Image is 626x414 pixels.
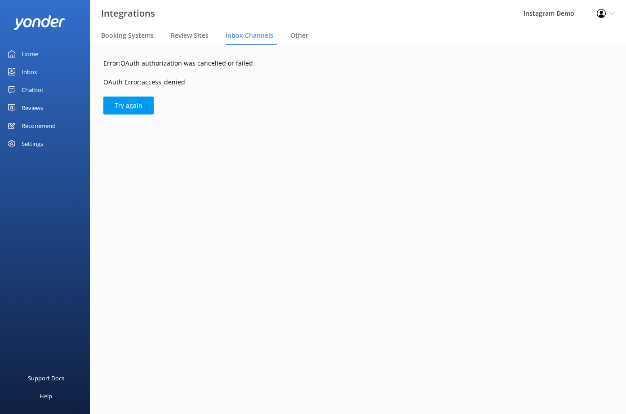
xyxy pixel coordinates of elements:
[101,31,154,40] span: Booking Systems
[290,31,308,40] span: Other
[13,15,65,30] img: yonder-white-logo.png
[171,31,209,40] span: Review Sites
[22,117,56,135] div: Recommend
[22,45,38,63] div: Home
[101,6,155,21] h3: Integrations
[22,99,43,117] div: Reviews
[22,135,43,153] div: Settings
[22,81,44,99] div: Chatbot
[103,77,613,87] p: OAuth Error: access_denied
[40,387,52,405] div: Help
[103,58,613,68] p: Error: OAuth authorization was cancelled or failed
[22,63,37,81] div: Inbox
[28,369,64,387] div: Support Docs
[103,97,154,115] button: Try again
[226,31,273,40] span: Inbox Channels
